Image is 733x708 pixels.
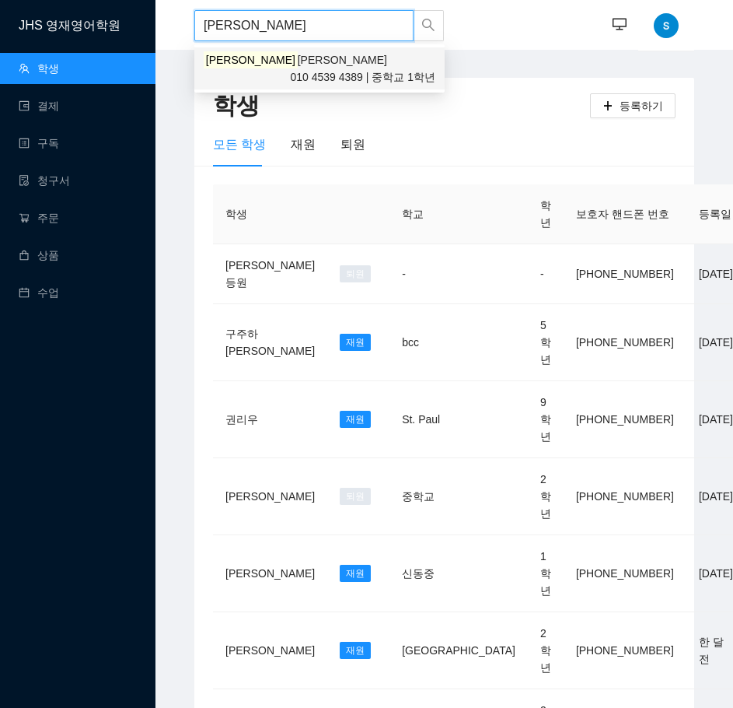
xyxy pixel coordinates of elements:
[564,535,686,612] td: [PHONE_NUMBER]
[654,13,679,38] img: ACg8ocIFFyN7MIZ-xAE2770f2O1L9brSj9AmsB9szIPYZfUp=s96-c
[590,93,675,118] button: plus등록하기
[213,381,327,458] td: 권리우
[564,244,686,304] td: [PHONE_NUMBER]
[564,184,686,244] th: 보호자 핸드폰 번호
[564,458,686,535] td: [PHONE_NUMBER]
[528,612,564,689] td: 2학년
[389,304,528,381] td: bcc
[340,135,365,154] div: 퇴원
[213,184,327,244] th: 학생
[340,265,371,282] span: 퇴원
[19,100,59,112] a: wallet결제
[528,244,564,304] td: -
[602,100,613,113] span: plus
[604,9,635,40] button: desktop
[340,488,371,505] span: 퇴원
[528,381,564,458] td: 9학년
[389,184,528,244] th: 학교
[564,381,686,458] td: [PHONE_NUMBER]
[213,244,327,304] td: [PERSON_NAME] 등원
[290,71,362,83] span: 010 4539 4389
[213,535,327,612] td: [PERSON_NAME]
[194,10,414,41] input: 학생명 또는 보호자 핸드폰번호로 검색하세요
[19,62,59,75] a: team학생
[213,458,327,535] td: [PERSON_NAME]
[298,54,387,66] span: [PERSON_NAME]
[340,565,371,582] span: 재원
[564,612,686,689] td: [PHONE_NUMBER]
[340,642,371,659] span: 재원
[213,304,327,381] td: 구주하 [PERSON_NAME]
[620,97,663,114] span: 등록하기
[528,184,564,244] th: 학년
[528,304,564,381] td: 5학년
[19,286,59,299] a: calendar수업
[213,612,327,689] td: [PERSON_NAME]
[19,249,59,261] a: shopping상품
[389,535,528,612] td: 신동중
[204,51,298,68] mark: [PERSON_NAME]
[421,18,435,34] span: search
[19,174,70,187] a: file-done청구서
[213,90,590,122] h2: 학생
[389,381,528,458] td: St. Paul
[19,212,59,224] a: shopping-cart주문
[340,334,371,351] span: 재원
[613,17,627,33] span: desktop
[528,458,564,535] td: 2학년
[291,135,316,154] div: 재원
[340,411,371,428] span: 재원
[564,304,686,381] td: [PHONE_NUMBER]
[389,244,528,304] td: -
[413,10,444,41] button: search
[528,535,564,612] td: 1학년
[389,612,528,689] td: [GEOGRAPHIC_DATA]
[389,458,528,535] td: 중학교
[290,68,435,86] span: | 중학교 1학년
[213,135,266,154] div: 모든 학생
[19,137,59,149] a: profile구독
